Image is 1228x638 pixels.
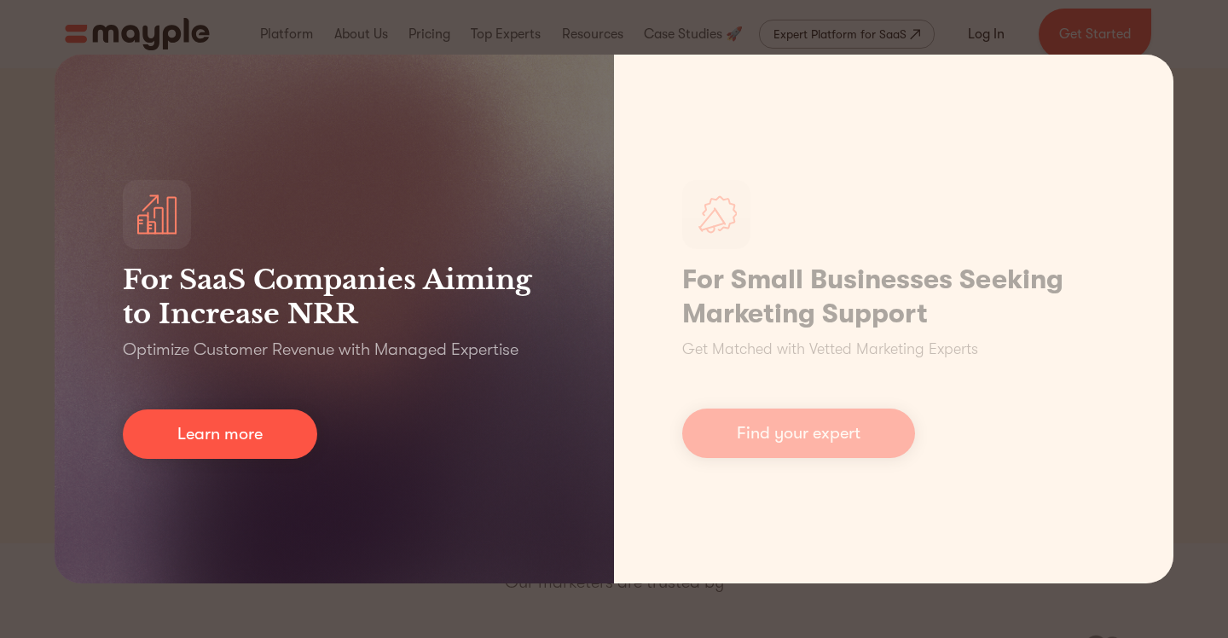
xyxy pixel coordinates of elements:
[123,338,518,362] p: Optimize Customer Revenue with Managed Expertise
[123,263,546,331] h3: For SaaS Companies Aiming to Increase NRR
[123,409,317,459] a: Learn more
[682,409,915,458] a: Find your expert
[682,338,978,361] p: Get Matched with Vetted Marketing Experts
[682,263,1105,331] h1: For Small Businesses Seeking Marketing Support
